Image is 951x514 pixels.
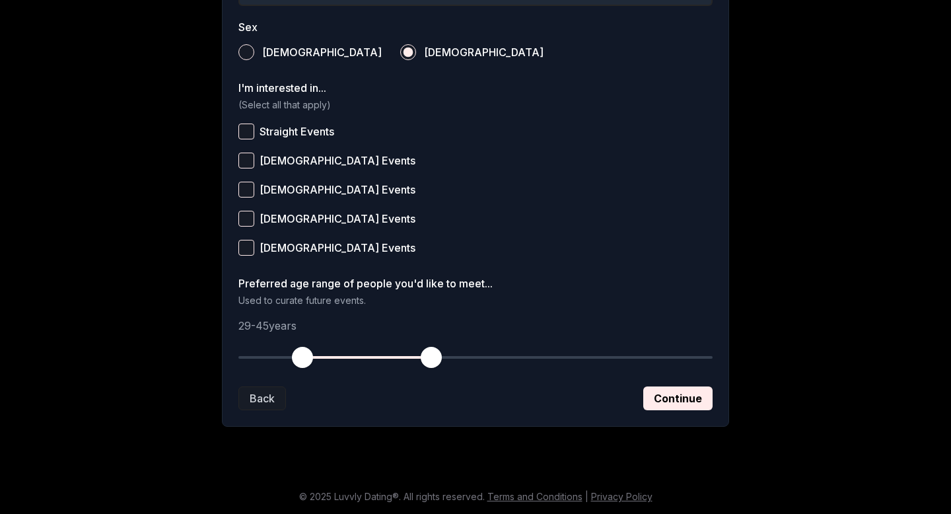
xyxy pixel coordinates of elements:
span: [DEMOGRAPHIC_DATA] [424,47,544,57]
a: Terms and Conditions [487,491,582,502]
span: [DEMOGRAPHIC_DATA] [262,47,382,57]
label: Preferred age range of people you'd like to meet... [238,278,713,289]
button: Continue [643,386,713,410]
p: Used to curate future events. [238,294,713,307]
button: Straight Events [238,124,254,139]
button: [DEMOGRAPHIC_DATA] [400,44,416,60]
span: [DEMOGRAPHIC_DATA] Events [260,155,415,166]
button: [DEMOGRAPHIC_DATA] Events [238,153,254,168]
label: Sex [238,22,713,32]
a: Privacy Policy [591,491,652,502]
button: [DEMOGRAPHIC_DATA] [238,44,254,60]
button: Back [238,386,286,410]
label: I'm interested in... [238,83,713,93]
span: [DEMOGRAPHIC_DATA] Events [260,242,415,253]
span: Straight Events [260,126,334,137]
span: [DEMOGRAPHIC_DATA] Events [260,213,415,224]
span: [DEMOGRAPHIC_DATA] Events [260,184,415,195]
p: 29 - 45 years [238,318,713,334]
p: (Select all that apply) [238,98,713,112]
span: | [585,491,588,502]
button: [DEMOGRAPHIC_DATA] Events [238,182,254,198]
button: [DEMOGRAPHIC_DATA] Events [238,211,254,227]
button: [DEMOGRAPHIC_DATA] Events [238,240,254,256]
